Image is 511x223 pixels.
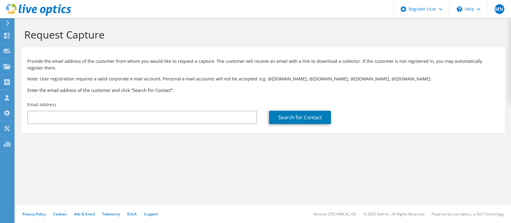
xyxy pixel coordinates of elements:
[102,211,120,217] a: Telemetry
[432,211,504,217] li: Powered by Live Optics, a Dell Technology
[495,4,504,14] span: MN
[313,211,356,217] li: Version: [TECHNICAL_ID]
[363,211,424,217] li: © 2025 Dell Inc. All Rights Reserved
[53,211,67,217] a: Cookies
[74,211,95,217] a: Ads & Email
[144,211,158,217] a: Support
[127,211,137,217] a: EULA
[27,76,499,82] p: Note: User registration requires a valid corporate e-mail account. Personal e-mail accounts will ...
[27,87,499,93] h3: Enter the email address of the customer and click “Search for Contact”.
[27,58,499,71] p: Provide the email address of the customer from whom you would like to request a capture. The cust...
[269,111,331,124] a: Search for Contact
[27,102,56,108] label: Email Address
[24,28,499,41] h1: Request Capture
[22,211,46,217] a: Privacy Policy
[457,6,462,12] svg: \n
